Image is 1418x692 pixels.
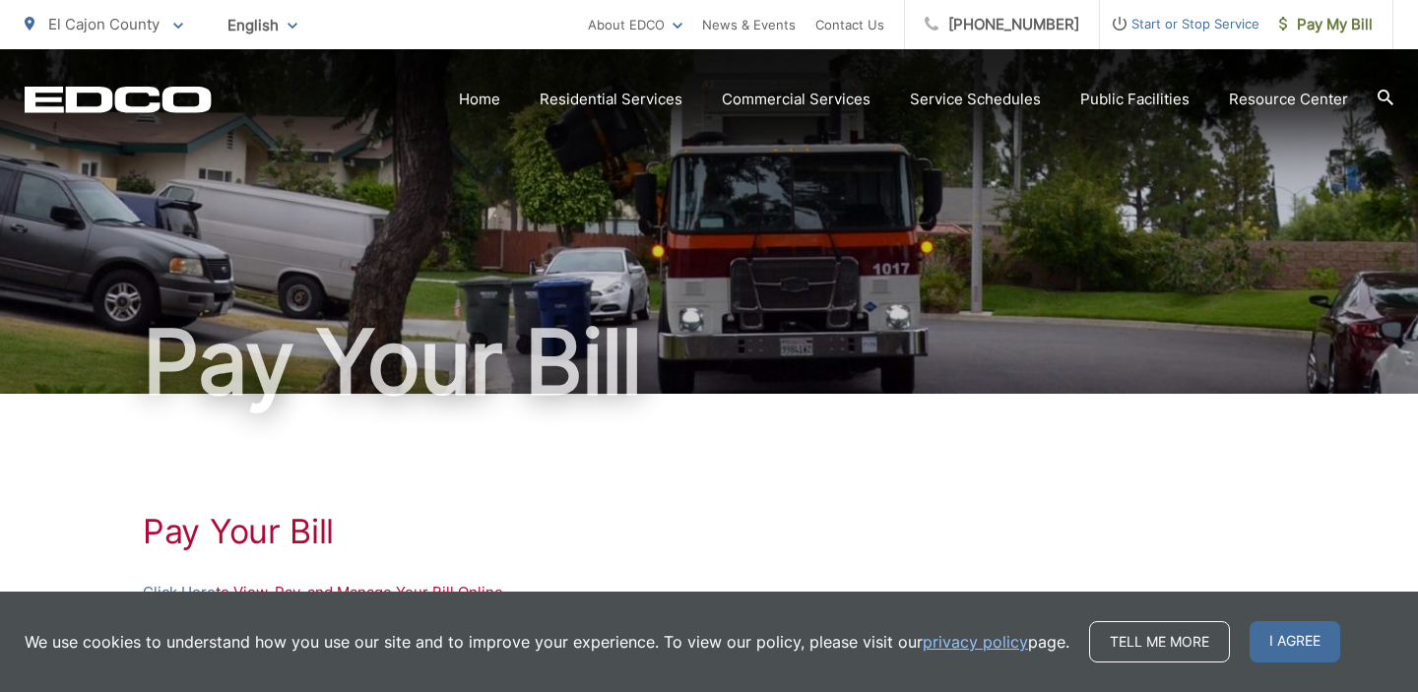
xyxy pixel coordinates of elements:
[1089,621,1230,662] a: Tell me more
[1250,621,1340,662] span: I agree
[213,8,312,42] span: English
[815,13,884,36] a: Contact Us
[702,13,796,36] a: News & Events
[25,86,212,113] a: EDCD logo. Return to the homepage.
[1080,88,1190,111] a: Public Facilities
[25,630,1069,654] p: We use cookies to understand how you use our site and to improve your experience. To view our pol...
[588,13,682,36] a: About EDCO
[143,581,216,604] a: Click Here
[143,581,1275,604] p: to View, Pay, and Manage Your Bill Online
[1229,88,1348,111] a: Resource Center
[459,88,500,111] a: Home
[722,88,870,111] a: Commercial Services
[1279,13,1373,36] span: Pay My Bill
[48,15,160,33] span: El Cajon County
[910,88,1041,111] a: Service Schedules
[143,512,1275,551] h1: Pay Your Bill
[25,313,1393,411] h1: Pay Your Bill
[540,88,682,111] a: Residential Services
[923,630,1028,654] a: privacy policy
